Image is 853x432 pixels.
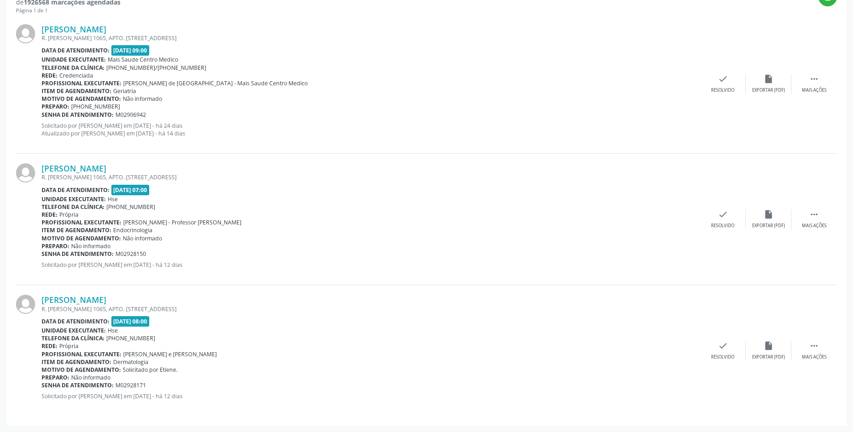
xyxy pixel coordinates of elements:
[106,64,206,72] span: [PHONE_NUMBER]/[PHONE_NUMBER]
[42,163,106,173] a: [PERSON_NAME]
[108,56,178,63] span: Mais Saude Centro Medico
[123,350,217,358] span: [PERSON_NAME] e [PERSON_NAME]
[809,209,819,219] i: 
[71,242,110,250] span: Não informado
[802,354,827,360] div: Mais ações
[111,185,150,195] span: [DATE] 07:00
[809,74,819,84] i: 
[42,334,105,342] b: Telefone da clínica:
[123,366,178,374] span: Solicitado por Etiene.
[42,250,114,258] b: Senha de atendimento:
[42,374,69,381] b: Preparo:
[42,327,106,334] b: Unidade executante:
[108,327,118,334] span: Hse
[108,195,118,203] span: Hse
[113,226,152,234] span: Endocrinologia
[16,163,35,182] img: img
[123,79,308,87] span: [PERSON_NAME] de [GEOGRAPHIC_DATA] - Mais Saude Centro Medico
[42,366,121,374] b: Motivo de agendamento:
[42,95,121,103] b: Motivo de agendamento:
[42,342,58,350] b: Rede:
[16,295,35,314] img: img
[42,111,114,119] b: Senha de atendimento:
[42,392,700,400] p: Solicitado por [PERSON_NAME] em [DATE] - há 12 dias
[711,87,734,94] div: Resolvido
[42,381,114,389] b: Senha de atendimento:
[115,250,146,258] span: M02928150
[111,45,150,56] span: [DATE] 09:00
[42,305,700,313] div: R. [PERSON_NAME] 1065, APTO. [STREET_ADDRESS]
[71,103,120,110] span: [PHONE_NUMBER]
[711,354,734,360] div: Resolvido
[113,87,136,95] span: Geriatria
[42,47,110,54] b: Data de atendimento:
[718,209,728,219] i: check
[42,317,110,325] b: Data de atendimento:
[711,223,734,229] div: Resolvido
[59,211,78,219] span: Própria
[42,203,105,211] b: Telefone da clínica:
[42,195,106,203] b: Unidade executante:
[42,122,700,137] p: Solicitado por [PERSON_NAME] em [DATE] - há 24 dias Atualizado por [PERSON_NAME] em [DATE] - há 1...
[16,24,35,43] img: img
[123,219,241,226] span: [PERSON_NAME] - Professor [PERSON_NAME]
[764,209,774,219] i: insert_drive_file
[115,111,146,119] span: M02906942
[42,234,121,242] b: Motivo de agendamento:
[42,358,111,366] b: Item de agendamento:
[42,211,58,219] b: Rede:
[106,334,155,342] span: [PHONE_NUMBER]
[42,242,69,250] b: Preparo:
[59,72,93,79] span: Credenciada
[42,56,106,63] b: Unidade executante:
[42,34,700,42] div: R. [PERSON_NAME] 1065, APTO. [STREET_ADDRESS]
[718,341,728,351] i: check
[752,87,785,94] div: Exportar (PDF)
[106,203,155,211] span: [PHONE_NUMBER]
[42,295,106,305] a: [PERSON_NAME]
[59,342,78,350] span: Própria
[42,226,111,234] b: Item de agendamento:
[42,87,111,95] b: Item de agendamento:
[42,103,69,110] b: Preparo:
[752,223,785,229] div: Exportar (PDF)
[113,358,148,366] span: Dermatologia
[42,261,700,269] p: Solicitado por [PERSON_NAME] em [DATE] - há 12 dias
[802,223,827,229] div: Mais ações
[123,234,162,242] span: Não informado
[809,341,819,351] i: 
[111,316,150,327] span: [DATE] 08:00
[42,219,121,226] b: Profissional executante:
[764,74,774,84] i: insert_drive_file
[42,173,700,181] div: R. [PERSON_NAME] 1065, APTO. [STREET_ADDRESS]
[42,79,121,87] b: Profissional executante:
[752,354,785,360] div: Exportar (PDF)
[115,381,146,389] span: M02928171
[71,374,110,381] span: Não informado
[802,87,827,94] div: Mais ações
[42,24,106,34] a: [PERSON_NAME]
[42,186,110,194] b: Data de atendimento:
[42,350,121,358] b: Profissional executante:
[16,7,120,15] div: Página 1 de 1
[42,72,58,79] b: Rede:
[123,95,162,103] span: Não informado
[764,341,774,351] i: insert_drive_file
[718,74,728,84] i: check
[42,64,105,72] b: Telefone da clínica:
